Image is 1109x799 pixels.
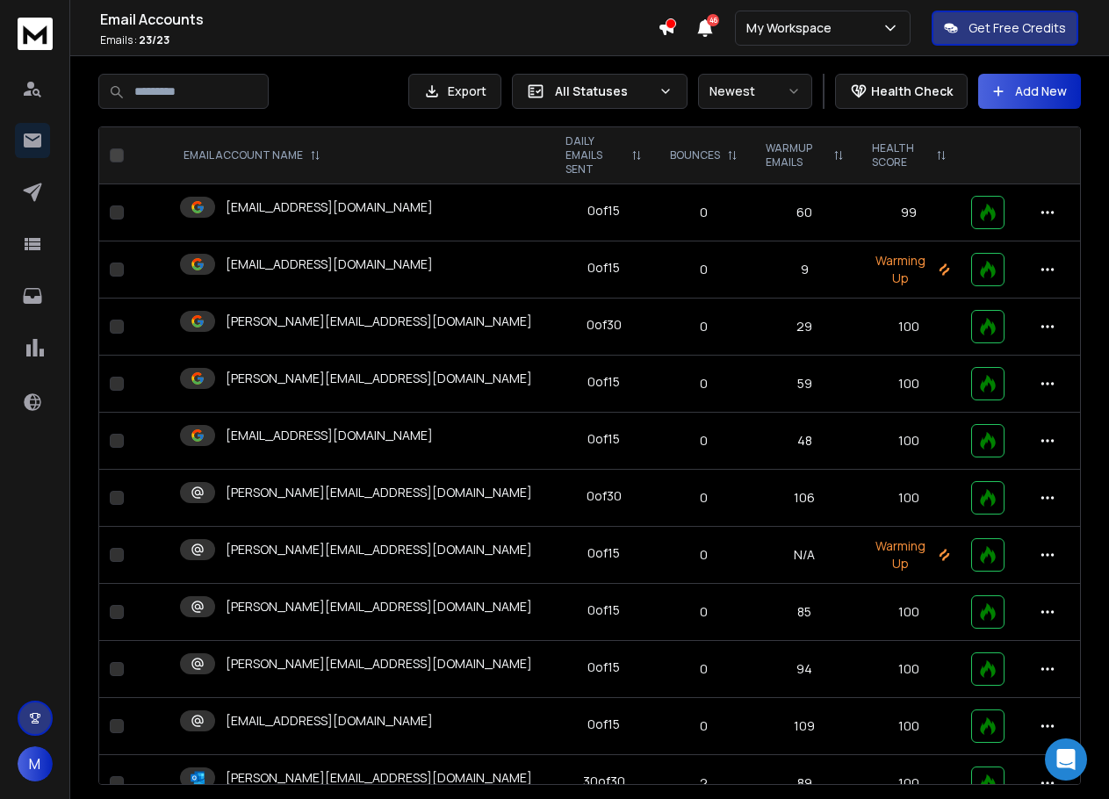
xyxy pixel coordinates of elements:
[868,537,950,572] p: Warming Up
[766,141,826,169] p: WARMUP EMAILS
[752,584,858,641] td: 85
[587,430,620,448] div: 0 of 15
[226,313,532,330] p: [PERSON_NAME][EMAIL_ADDRESS][DOMAIN_NAME]
[587,544,620,562] div: 0 of 15
[565,134,624,176] p: DAILY EMAILS SENT
[666,318,741,335] p: 0
[226,427,433,444] p: [EMAIL_ADDRESS][DOMAIN_NAME]
[139,32,169,47] span: 23 / 23
[226,655,532,673] p: [PERSON_NAME][EMAIL_ADDRESS][DOMAIN_NAME]
[1045,738,1087,781] div: Open Intercom Messenger
[100,33,658,47] p: Emails :
[932,11,1078,46] button: Get Free Credits
[969,19,1066,37] p: Get Free Credits
[858,356,961,413] td: 100
[666,204,741,221] p: 0
[698,74,812,109] button: Newest
[835,74,968,109] button: Health Check
[666,717,741,735] p: 0
[666,261,741,278] p: 0
[746,19,839,37] p: My Workspace
[226,484,532,501] p: [PERSON_NAME][EMAIL_ADDRESS][DOMAIN_NAME]
[587,716,620,733] div: 0 of 15
[752,527,858,584] td: N/A
[707,14,719,26] span: 46
[226,370,532,387] p: [PERSON_NAME][EMAIL_ADDRESS][DOMAIN_NAME]
[226,598,532,615] p: [PERSON_NAME][EMAIL_ADDRESS][DOMAIN_NAME]
[752,356,858,413] td: 59
[408,74,501,109] button: Export
[752,241,858,299] td: 9
[858,470,961,527] td: 100
[555,83,652,100] p: All Statuses
[858,641,961,698] td: 100
[18,18,53,50] img: logo
[587,316,622,334] div: 0 of 30
[226,541,532,558] p: [PERSON_NAME][EMAIL_ADDRESS][DOMAIN_NAME]
[670,148,720,162] p: BOUNCES
[100,9,658,30] h1: Email Accounts
[226,769,532,787] p: [PERSON_NAME][EMAIL_ADDRESS][DOMAIN_NAME]
[752,299,858,356] td: 29
[666,603,741,621] p: 0
[666,774,741,792] p: 2
[587,202,620,220] div: 0 of 15
[184,148,320,162] div: EMAIL ACCOUNT NAME
[587,373,620,391] div: 0 of 15
[587,259,620,277] div: 0 of 15
[666,660,741,678] p: 0
[587,659,620,676] div: 0 of 15
[752,698,858,755] td: 109
[587,487,622,505] div: 0 of 30
[18,746,53,781] button: M
[752,413,858,470] td: 48
[871,83,953,100] p: Health Check
[858,698,961,755] td: 100
[666,546,741,564] p: 0
[226,198,433,216] p: [EMAIL_ADDRESS][DOMAIN_NAME]
[858,584,961,641] td: 100
[858,413,961,470] td: 100
[858,299,961,356] td: 100
[752,470,858,527] td: 106
[226,712,433,730] p: [EMAIL_ADDRESS][DOMAIN_NAME]
[868,252,950,287] p: Warming Up
[666,375,741,392] p: 0
[752,641,858,698] td: 94
[872,141,929,169] p: HEALTH SCORE
[666,489,741,507] p: 0
[858,184,961,241] td: 99
[978,74,1081,109] button: Add New
[226,256,433,273] p: [EMAIL_ADDRESS][DOMAIN_NAME]
[752,184,858,241] td: 60
[587,601,620,619] div: 0 of 15
[666,432,741,450] p: 0
[583,773,625,790] div: 30 of 30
